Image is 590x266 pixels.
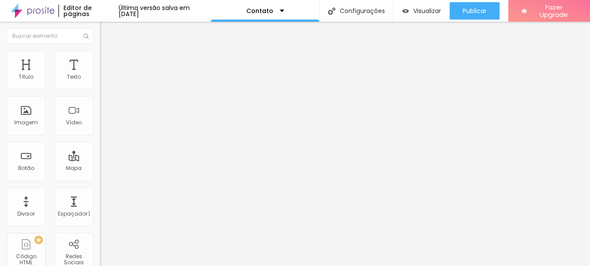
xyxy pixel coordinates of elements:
div: Divisor [17,211,35,217]
img: Ícone [83,33,89,39]
div: Mapa [66,165,82,171]
span: Visualizar [413,7,441,14]
div: Editor de páginas [58,5,119,17]
button: Visualizar [394,2,449,20]
button: Publicar [450,2,500,20]
div: Vídeo [66,120,82,126]
iframe: Editor [100,22,590,266]
font: Configurações [340,8,385,14]
span: Fazer Upgrade [530,3,577,19]
div: Texto [67,74,81,80]
div: Redes Sociais [56,253,91,266]
div: Imagem [14,120,38,126]
div: Título [19,74,33,80]
img: view-1.svg [402,7,408,15]
span: Publicar [463,7,487,14]
input: Buscar elemento [7,28,93,44]
div: Espaçador | [58,211,90,217]
div: Botão [18,165,34,171]
img: Ícone [328,7,335,15]
p: Contato [246,8,273,14]
div: Código HTML [9,253,43,266]
div: Última versão salva em [DATE] [119,5,211,17]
